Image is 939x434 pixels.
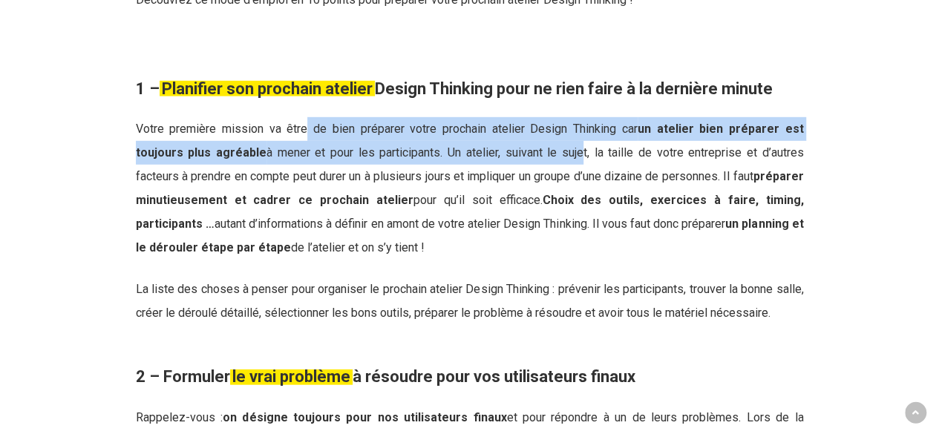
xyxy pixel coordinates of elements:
b: 2 – Formuler à résoudre pour vos utilisateurs finaux [136,366,635,386]
span: autant d’informations à définir en amont de votre atelier Design Thinking. Il vous faut donc prép... [136,193,804,254]
em: Planifier son prochain atelier [160,79,375,98]
b: 1 – Design Thinking pour ne rien faire à la dernière minute [136,79,773,98]
em: le vrai problème [230,366,353,386]
span: Votre première mission va être de bien préparer votre prochain atelier Design Thinking car à mene... [136,122,804,207]
span: La liste des choses à penser pour organiser le prochain atelier Design Thinking : prévenir les pa... [136,282,804,320]
strong: on désigne toujours pour nos utilisateurs finaux [223,410,506,424]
